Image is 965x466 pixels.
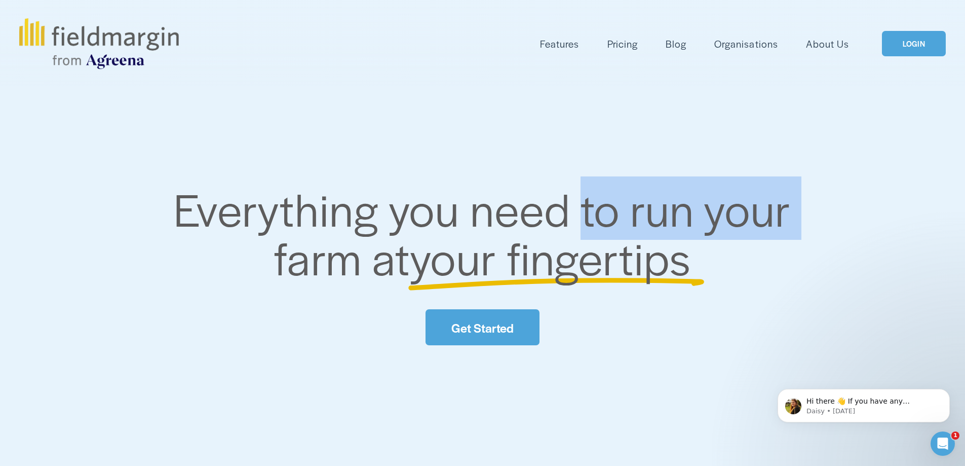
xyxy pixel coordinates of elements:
a: Get Started [426,309,539,345]
img: fieldmargin.com [19,18,178,69]
a: LOGIN [882,31,946,57]
span: your fingertips [410,225,691,289]
span: Everything you need to run your farm at [174,176,801,289]
a: folder dropdown [540,35,579,52]
span: 1 [951,432,959,440]
a: About Us [806,35,849,52]
span: Features [540,37,579,51]
a: Pricing [607,35,638,52]
iframe: Intercom live chat [931,432,955,456]
a: Blog [666,35,686,52]
a: Organisations [714,35,778,52]
iframe: Intercom notifications message [762,368,965,439]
